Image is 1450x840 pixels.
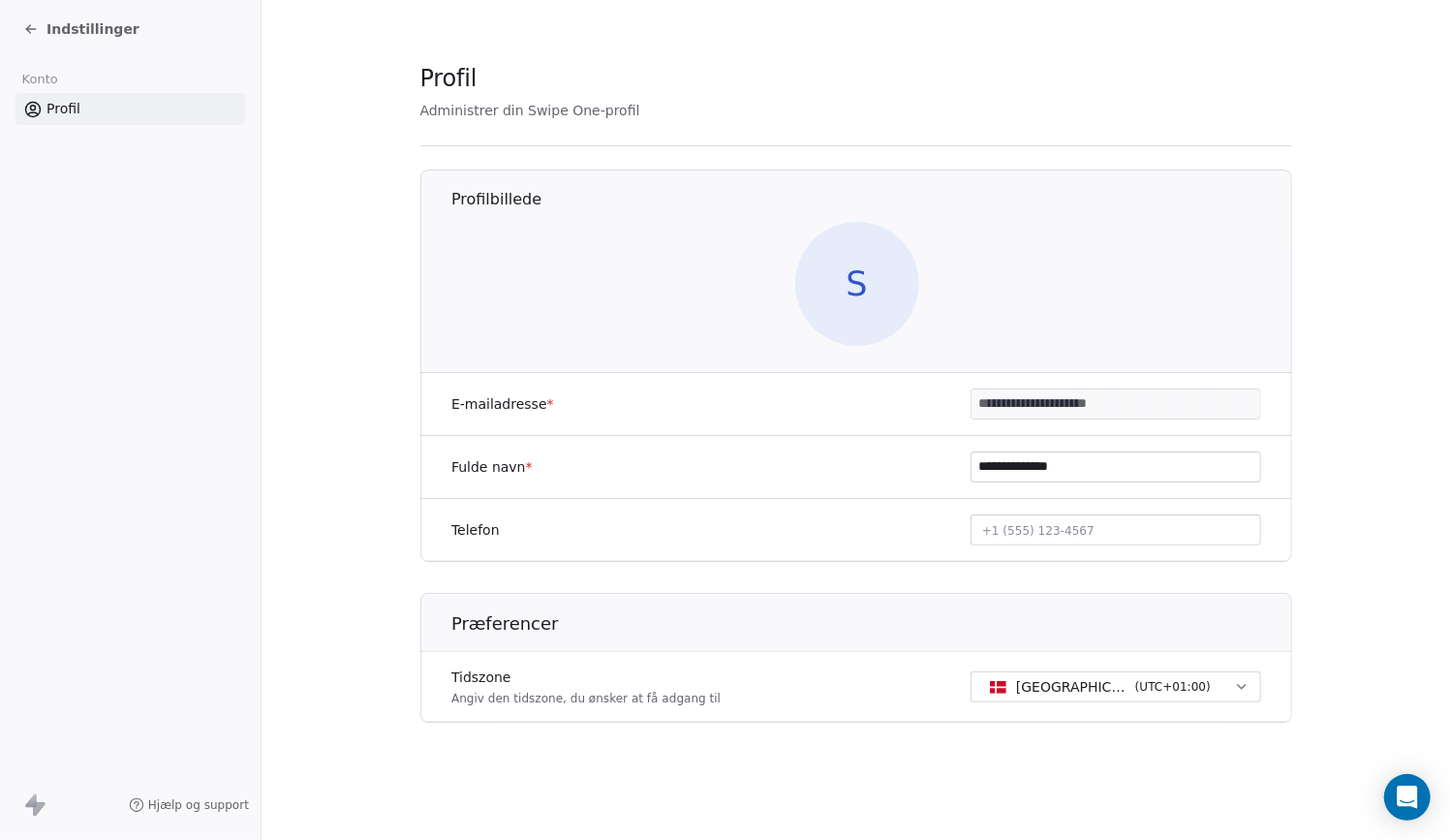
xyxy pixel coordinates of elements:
font: Telefon [451,522,500,538]
font: Hjælp og support [148,798,249,812]
font: Profil [420,65,478,92]
font: S [846,264,867,303]
font: Tidszone [451,669,511,685]
button: [GEOGRAPHIC_DATA] - CET(UTC+01:00) [971,671,1261,702]
font: ) [1206,680,1211,694]
a: Indstillinger [23,19,139,39]
font: Profilbillede [451,190,541,208]
font: [GEOGRAPHIC_DATA] - CET [1016,679,1198,695]
div: Åbn Intercom Messenger [1384,774,1431,821]
font: Angiv den tidszone, du ønsker at få adgang til [451,692,721,705]
font: Profil [46,101,80,116]
font: +1 (555) 123-4567 [982,524,1095,538]
a: Profil [15,93,245,125]
font: Fulde navn [451,459,526,475]
font: Indstillinger [46,21,139,37]
font: Præferencer [451,613,558,634]
a: Hjælp og support [129,797,249,813]
font: UTC+01:00 [1139,680,1206,694]
font: Konto [22,72,58,86]
font: E-mailadresse [451,396,547,412]
font: ( [1134,680,1139,694]
button: +1 (555) 123-4567 [971,514,1261,545]
font: Administrer din Swipe One-profil [420,103,640,118]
